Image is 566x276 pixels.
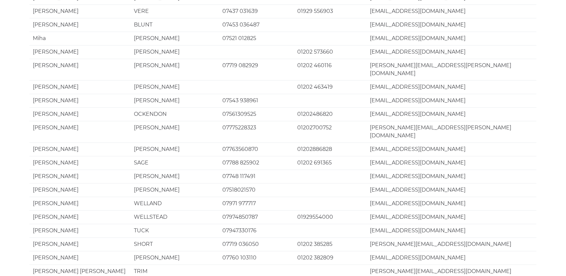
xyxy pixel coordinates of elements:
[131,238,219,251] td: SHORT
[219,18,294,32] td: 07453 036487
[131,18,219,32] td: BLUNT
[131,45,219,59] td: [PERSON_NAME]
[294,45,367,59] td: 01202 573660
[219,5,294,18] td: 07437 031639
[367,210,537,224] td: [EMAIL_ADDRESS][DOMAIN_NAME]
[131,108,219,121] td: OCKENDON
[131,32,219,45] td: [PERSON_NAME]
[219,210,294,224] td: 07974850787
[219,238,294,251] td: 07719 036050
[29,45,131,59] td: [PERSON_NAME]
[29,224,131,238] td: [PERSON_NAME]
[367,32,537,45] td: [EMAIL_ADDRESS][DOMAIN_NAME]
[367,224,537,238] td: [EMAIL_ADDRESS][DOMAIN_NAME]
[294,210,367,224] td: 01929554000
[131,156,219,170] td: SAGE
[367,143,537,156] td: [EMAIL_ADDRESS][DOMAIN_NAME]
[219,251,294,265] td: 07760 103110
[219,32,294,45] td: 07521 012825
[367,183,537,197] td: [EMAIL_ADDRESS][DOMAIN_NAME]
[131,183,219,197] td: [PERSON_NAME]
[29,59,131,80] td: [PERSON_NAME]
[367,5,537,18] td: [EMAIL_ADDRESS][DOMAIN_NAME]
[219,108,294,121] td: 07561309525
[294,5,367,18] td: 01929 556903
[29,210,131,224] td: [PERSON_NAME]
[29,170,131,183] td: [PERSON_NAME]
[367,251,537,265] td: [EMAIL_ADDRESS][DOMAIN_NAME]
[131,94,219,108] td: [PERSON_NAME]
[131,224,219,238] td: TUCK
[367,80,537,94] td: [EMAIL_ADDRESS][DOMAIN_NAME]
[29,156,131,170] td: [PERSON_NAME]
[294,251,367,265] td: 01202 382809
[131,210,219,224] td: WELLSTEAD
[29,94,131,108] td: [PERSON_NAME]
[294,59,367,80] td: 01202 460116
[29,5,131,18] td: [PERSON_NAME]
[367,108,537,121] td: [EMAIL_ADDRESS][DOMAIN_NAME]
[219,143,294,156] td: 07763560870
[219,59,294,80] td: 07719 082929
[131,80,219,94] td: [PERSON_NAME]
[219,197,294,210] td: 07971 977717
[29,251,131,265] td: [PERSON_NAME]
[219,121,294,143] td: 07775228323
[29,108,131,121] td: [PERSON_NAME]
[29,32,131,45] td: Miha
[131,5,219,18] td: VERE
[367,59,537,80] td: [PERSON_NAME][EMAIL_ADDRESS][PERSON_NAME][DOMAIN_NAME]
[367,170,537,183] td: [EMAIL_ADDRESS][DOMAIN_NAME]
[367,121,537,143] td: [PERSON_NAME][EMAIL_ADDRESS][PERSON_NAME][DOMAIN_NAME]
[367,238,537,251] td: [PERSON_NAME][EMAIL_ADDRESS][DOMAIN_NAME]
[29,143,131,156] td: [PERSON_NAME]
[294,238,367,251] td: 01202 385285
[219,94,294,108] td: 07543 938961
[29,183,131,197] td: [PERSON_NAME]
[219,224,294,238] td: 07947330176
[219,170,294,183] td: 07748 117491
[294,80,367,94] td: 01202 463419
[219,183,294,197] td: 07518021570
[29,18,131,32] td: [PERSON_NAME]
[131,197,219,210] td: WELLAND
[367,94,537,108] td: [EMAIL_ADDRESS][DOMAIN_NAME]
[367,156,537,170] td: [EMAIL_ADDRESS][DOMAIN_NAME]
[294,156,367,170] td: 01202 691365
[131,251,219,265] td: [PERSON_NAME]
[367,45,537,59] td: [EMAIL_ADDRESS][DOMAIN_NAME]
[131,121,219,143] td: [PERSON_NAME]
[367,197,537,210] td: [EMAIL_ADDRESS][DOMAIN_NAME]
[294,121,367,143] td: 01202700752
[219,156,294,170] td: 07788 825902
[294,108,367,121] td: 01202486820
[131,59,219,80] td: [PERSON_NAME]
[29,238,131,251] td: [PERSON_NAME]
[29,80,131,94] td: [PERSON_NAME]
[131,143,219,156] td: [PERSON_NAME]
[29,121,131,143] td: [PERSON_NAME]
[29,197,131,210] td: [PERSON_NAME]
[367,18,537,32] td: [EMAIL_ADDRESS][DOMAIN_NAME]
[131,170,219,183] td: [PERSON_NAME]
[294,143,367,156] td: 01202886828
